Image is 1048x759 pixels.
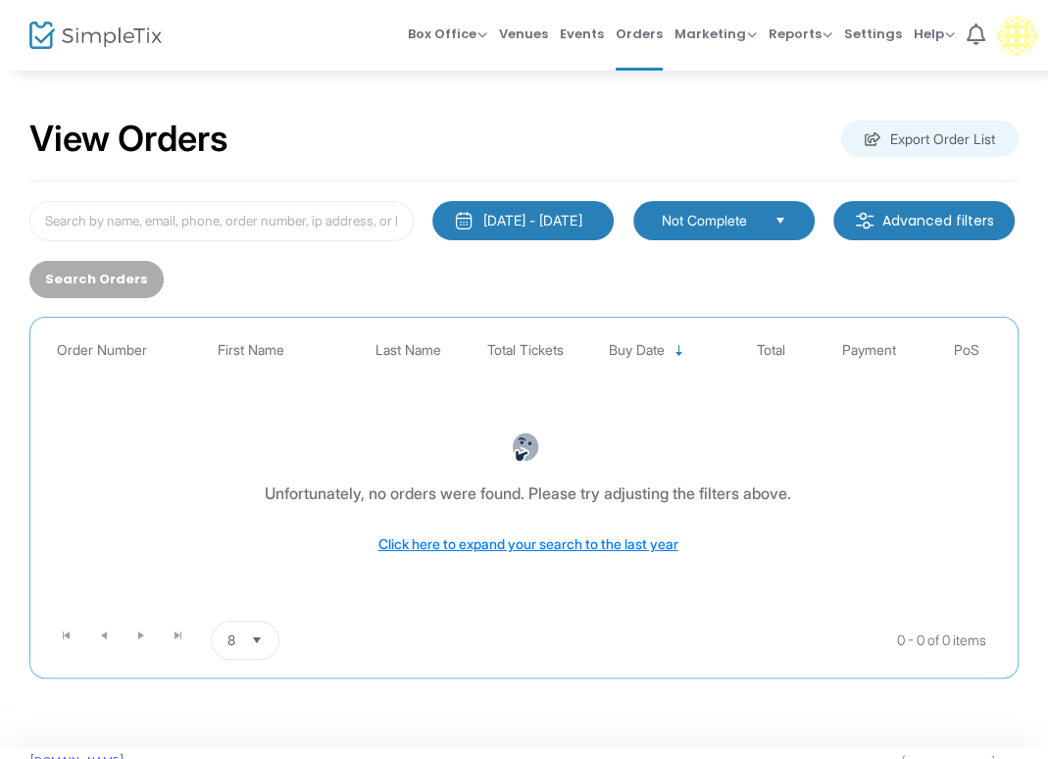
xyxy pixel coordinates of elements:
span: Orders [616,9,663,59]
button: Select [767,210,794,231]
kendo-pager-info: 0 - 0 of 0 items [474,621,986,660]
img: filter [855,211,874,230]
div: Data table [40,328,1008,613]
span: Venues [499,9,548,59]
input: Search by name, email, phone, order number, ip address, or last 4 digits of card [29,201,414,241]
img: monthly [454,211,474,230]
span: Buy Date [609,342,665,359]
span: Reports [769,25,832,43]
div: [DATE] - [DATE] [483,211,581,230]
span: First Name [218,342,284,359]
span: Not Complete [662,211,759,230]
span: Help [914,25,955,43]
button: [DATE] - [DATE] [432,201,614,240]
th: Total [722,328,820,374]
button: Select [243,622,271,659]
span: Payment [842,342,896,359]
span: Sortable [672,343,687,359]
th: Total Tickets [476,328,574,374]
m-button: Advanced filters [833,201,1015,240]
span: 8 [227,631,235,650]
img: face-thinking.png [511,432,540,462]
span: Order Number [57,342,147,359]
span: Settings [844,9,902,59]
span: PoS [954,342,979,359]
span: Events [560,9,604,59]
h2: View Orders [29,118,228,161]
span: Click here to expand your search to the last year [378,535,678,552]
span: Last Name [375,342,441,359]
span: Box Office [408,25,487,43]
span: Marketing [674,25,757,43]
div: Unfortunately, no orders were found. Please try adjusting the filters above. [265,481,791,505]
